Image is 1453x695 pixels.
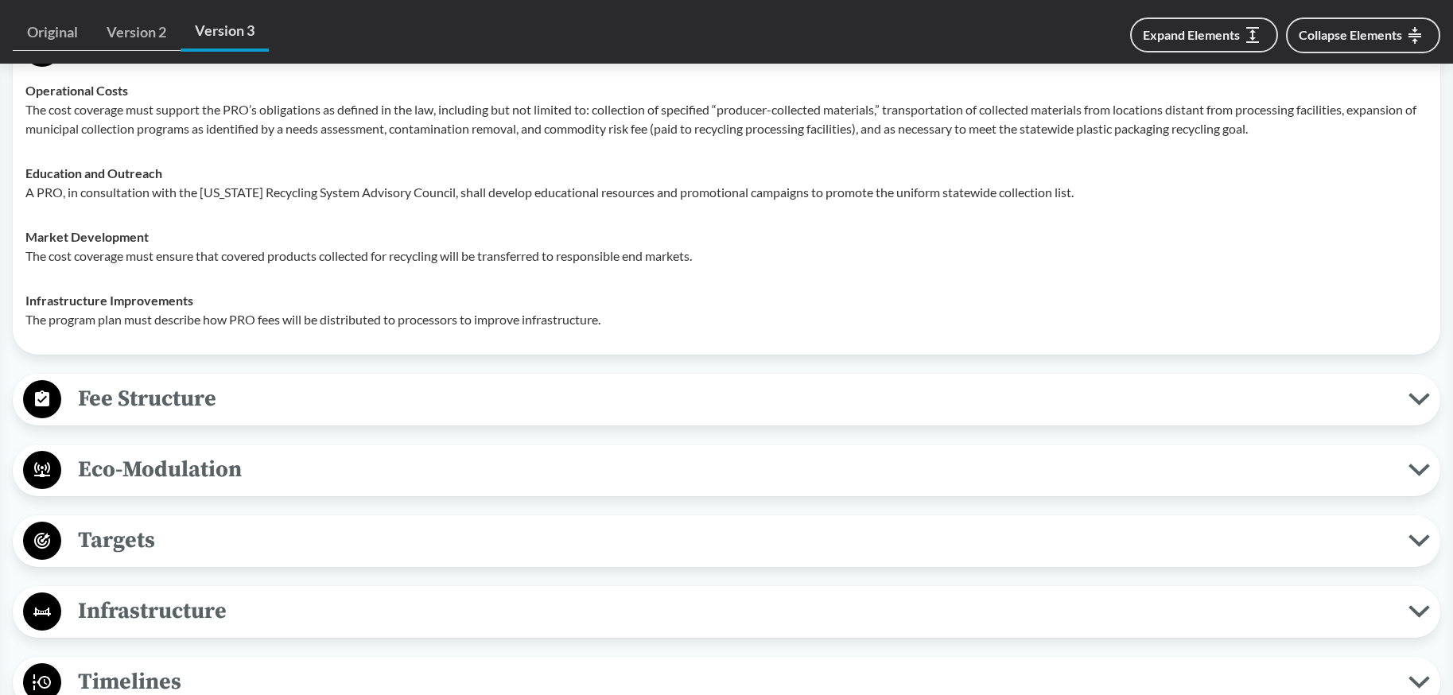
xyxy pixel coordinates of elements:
[25,247,1428,266] p: The cost coverage must ensure that covered products collected for recycling will be transferred t...
[18,450,1435,491] button: Eco-Modulation
[13,14,92,51] a: Original
[25,293,193,308] strong: Infrastructure Improvements
[25,229,149,244] strong: Market Development
[1130,17,1278,52] button: Expand Elements
[25,100,1428,138] p: The cost coverage must support the PRO’s obligations as defined in the law, including but not lim...
[61,593,1408,629] span: Infrastructure
[61,522,1408,558] span: Targets
[18,521,1435,561] button: Targets
[25,183,1428,202] p: A PRO, in consultation with the [US_STATE] Recycling System Advisory Council, shall develop educa...
[18,379,1435,420] button: Fee Structure
[25,165,162,181] strong: Education and Outreach
[61,452,1408,487] span: Eco-Modulation
[18,592,1435,632] button: Infrastructure
[181,13,269,52] a: Version 3
[25,83,128,98] strong: Operational Costs
[92,14,181,51] a: Version 2
[61,381,1408,417] span: Fee Structure
[25,310,1428,329] p: The program plan must describe how PRO fees will be distributed to processors to improve infrastr...
[1286,17,1440,53] button: Collapse Elements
